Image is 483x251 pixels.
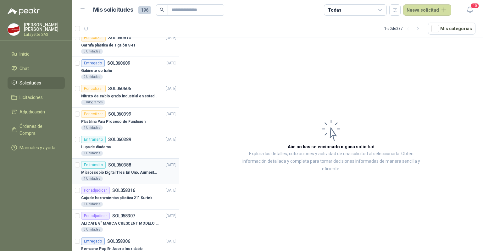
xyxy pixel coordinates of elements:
div: En tránsito [81,161,106,169]
p: SOL060609 [107,61,130,65]
span: Órdenes de Compra [19,123,59,137]
div: 1 - 50 de 287 [384,24,423,34]
div: 1 Unidades [81,125,103,130]
span: 10 [470,3,479,9]
a: Órdenes de Compra [8,120,65,139]
p: Caja de herramientas plástica 21" Surtek [81,195,153,201]
a: Por adjudicarSOL058316[DATE] Caja de herramientas plástica 21" Surtek1 Unidades [72,184,179,210]
p: Gabinete de baño [81,68,112,74]
h1: Mis solicitudes [93,5,133,14]
p: ALICATE 8" MARCA CRESCENT MODELO 38008tv [81,221,159,226]
div: Por adjudicar [81,212,110,220]
p: [DATE] [166,137,176,143]
a: Inicio [8,48,65,60]
div: 5 Kilogramos [81,100,105,105]
button: Mís categorías [428,23,475,35]
p: SOL058306 [107,239,130,243]
p: [DATE] [166,162,176,168]
p: Microscopio Digital Tres En Uno, Aumento De 1000x [81,170,159,176]
div: 2 Unidades [81,74,103,79]
span: Solicitudes [19,79,41,86]
p: Garrafa plástica de 1 galón S 41 [81,42,136,48]
a: Por cotizarSOL060605[DATE] Nitrato de calcio grado industrial en estado solido5 Kilogramos [72,82,179,108]
div: 1 Unidades [81,202,103,207]
a: Adjudicación [8,106,65,118]
a: EntregadoSOL060609[DATE] Gabinete de baño2 Unidades [72,57,179,82]
span: Licitaciones [19,94,43,101]
a: En tránsitoSOL060388[DATE] Microscopio Digital Tres En Uno, Aumento De 1000x1 Unidades [72,159,179,184]
a: En tránsitoSOL060389[DATE] Lupa de diadema1 Unidades [72,133,179,159]
p: Plastilina Para Proceso de Fundición [81,119,146,125]
div: Todas [328,7,341,14]
p: SOL060610 [108,35,131,40]
div: Por cotizar [81,34,106,41]
span: Inicio [19,51,30,57]
img: Logo peakr [8,8,40,15]
p: [PERSON_NAME] [PERSON_NAME] [24,23,65,31]
div: En tránsito [81,136,106,143]
p: SOL060605 [108,86,131,91]
p: Lupa de diadema [81,144,111,150]
p: [DATE] [166,86,176,92]
a: Por cotizarSOL060610[DATE] Garrafa plástica de 1 galón S 413 Unidades [72,31,179,57]
p: SOL060388 [108,163,131,167]
a: Licitaciones [8,91,65,103]
p: [DATE] [166,60,176,66]
a: Por cotizarSOL060399[DATE] Plastilina Para Proceso de Fundición1 Unidades [72,108,179,133]
div: 1 Unidades [81,176,103,181]
div: Entregado [81,59,105,67]
span: 196 [138,6,151,14]
p: Lafayette SAS [24,33,65,36]
div: Por cotizar [81,110,106,118]
p: [DATE] [166,35,176,41]
span: search [160,8,164,12]
button: Nueva solicitud [403,4,451,16]
a: Manuales y ayuda [8,142,65,154]
p: SOL058307 [112,214,135,218]
button: 10 [464,4,475,16]
a: Chat [8,63,65,74]
p: SOL060399 [108,112,131,116]
p: SOL060389 [108,137,131,142]
span: Adjudicación [19,108,45,115]
p: Nitrato de calcio grado industrial en estado solido [81,93,159,99]
div: Por adjudicar [81,187,110,194]
p: [DATE] [166,188,176,194]
div: 3 Unidades [81,49,103,54]
div: 3 Unidades [81,227,103,232]
p: SOL058316 [112,188,135,193]
span: Manuales y ayuda [19,144,55,151]
a: Por adjudicarSOL058307[DATE] ALICATE 8" MARCA CRESCENT MODELO 38008tv3 Unidades [72,210,179,235]
span: Chat [19,65,29,72]
div: 1 Unidades [81,151,103,156]
p: [DATE] [166,213,176,219]
p: Explora los detalles, cotizaciones y actividad de una solicitud al seleccionarla. Obtén informaci... [242,150,420,173]
a: Solicitudes [8,77,65,89]
div: Entregado [81,237,105,245]
p: [DATE] [166,238,176,244]
div: Por cotizar [81,85,106,92]
h3: Aún no has seleccionado niguna solicitud [288,143,375,150]
p: [DATE] [166,111,176,117]
img: Company Logo [8,24,20,35]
